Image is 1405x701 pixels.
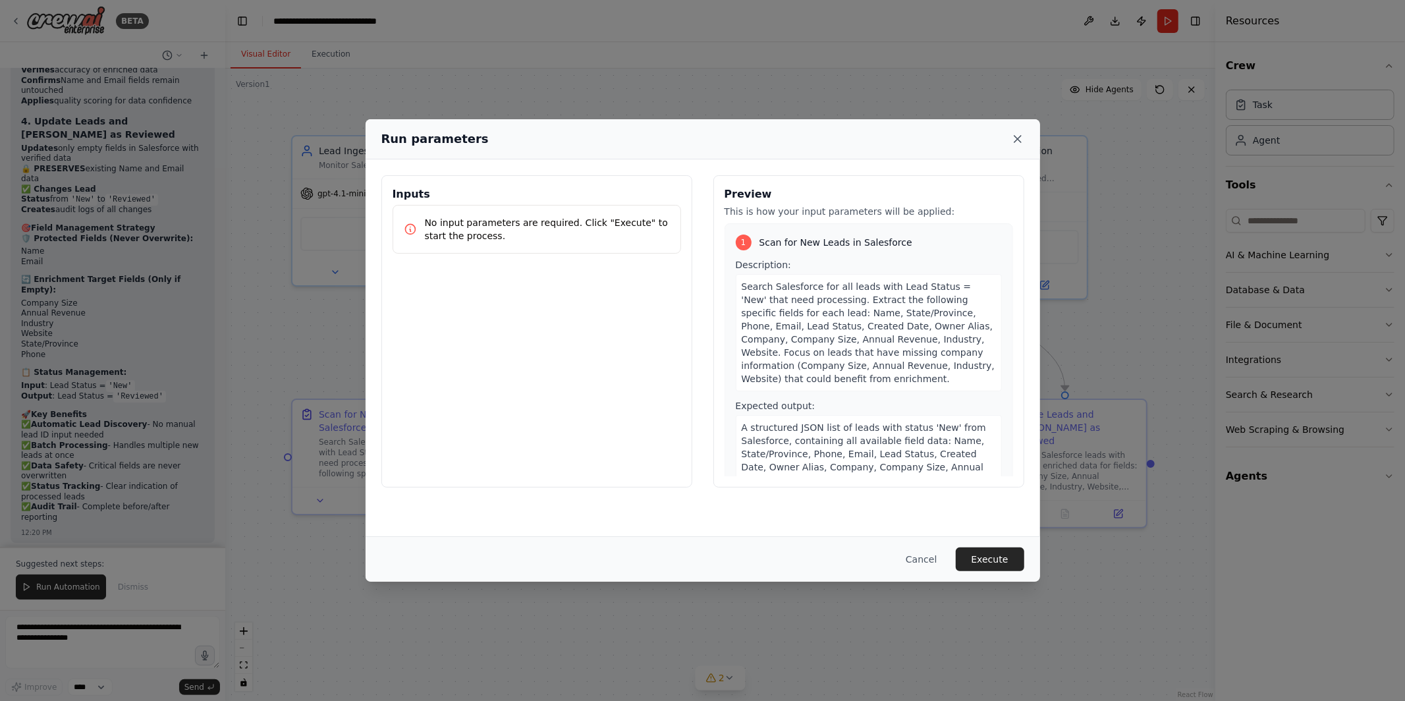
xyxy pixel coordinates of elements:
span: Expected output: [736,401,815,411]
span: Description: [736,260,791,270]
span: Search Salesforce for all leads with Lead Status = 'New' that need processing. Extract the follow... [742,281,995,384]
span: A structured JSON list of leads with status 'New' from Salesforce, containing all available field... [742,422,989,499]
span: Scan for New Leads in Salesforce [759,236,912,249]
div: 1 [736,235,752,250]
h2: Run parameters [381,130,489,148]
p: No input parameters are required. Click "Execute" to start the process. [425,216,670,242]
h3: Inputs [393,186,681,202]
p: This is how your input parameters will be applied: [725,205,1013,218]
button: Cancel [895,547,947,571]
h3: Preview [725,186,1013,202]
button: Execute [956,547,1024,571]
